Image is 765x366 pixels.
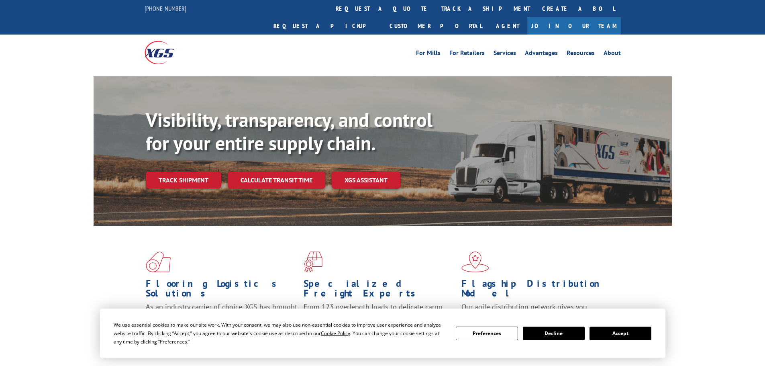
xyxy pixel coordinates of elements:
[160,338,187,345] span: Preferences
[304,302,455,338] p: From 123 overlength loads to delicate cargo, our experienced staff knows the best way to move you...
[494,50,516,59] a: Services
[304,251,322,272] img: xgs-icon-focused-on-flooring-red
[456,327,518,340] button: Preferences
[567,50,595,59] a: Resources
[146,172,221,188] a: Track shipment
[525,50,558,59] a: Advantages
[461,279,613,302] h1: Flagship Distribution Model
[461,251,489,272] img: xgs-icon-flagship-distribution-model-red
[523,327,585,340] button: Decline
[590,327,651,340] button: Accept
[100,309,665,358] div: Cookie Consent Prompt
[604,50,621,59] a: About
[146,302,297,331] span: As an industry carrier of choice, XGS has brought innovation and dedication to flooring logistics...
[416,50,441,59] a: For Mills
[114,321,446,346] div: We use essential cookies to make our site work. With your consent, we may also use non-essential ...
[146,279,298,302] h1: Flooring Logistics Solutions
[145,4,186,12] a: [PHONE_NUMBER]
[449,50,485,59] a: For Retailers
[527,17,621,35] a: Join Our Team
[461,302,609,321] span: Our agile distribution network gives you nationwide inventory management on demand.
[321,330,350,337] span: Cookie Policy
[332,172,400,189] a: XGS ASSISTANT
[228,172,325,189] a: Calculate transit time
[488,17,527,35] a: Agent
[267,17,384,35] a: Request a pickup
[384,17,488,35] a: Customer Portal
[304,279,455,302] h1: Specialized Freight Experts
[146,251,171,272] img: xgs-icon-total-supply-chain-intelligence-red
[146,107,432,155] b: Visibility, transparency, and control for your entire supply chain.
